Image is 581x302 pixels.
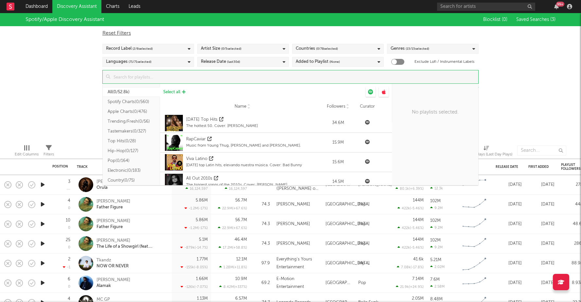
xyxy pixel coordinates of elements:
[186,162,302,168] div: [DATE] top Latin hits, elevando nuestra música. Cover: Bad Bunny
[329,58,340,66] span: (None)
[396,285,424,289] div: 21.9k ( +24.9 % )
[103,126,160,136] button: Tastemakers(0/327)
[358,201,366,208] div: Pop
[103,97,160,107] button: Spotify Charts(0/560)
[326,220,370,228] div: [GEOGRAPHIC_DATA]
[430,258,441,262] div: 5.21M
[496,181,522,189] div: [DATE]
[254,220,270,228] div: 74.3
[221,45,241,53] span: ( 0 / 5 selected)
[528,181,555,189] div: [DATE]
[68,226,70,230] div: 0
[430,206,443,210] div: 9.2M
[103,116,160,126] button: Trending/Fresh(0/56)
[430,238,441,242] div: 102M
[66,218,70,222] div: 10
[196,218,208,222] div: 5.86M
[326,201,370,208] div: [GEOGRAPHIC_DATA]
[97,218,130,224] div: [PERSON_NAME]
[186,175,212,182] div: All Out 2010s
[181,265,208,269] div: -155k ( -8.05 % )
[77,165,165,169] div: Track
[392,92,478,116] p: No playlists selected.
[276,240,310,248] div: [PERSON_NAME]
[97,199,130,204] div: [PERSON_NAME]
[496,279,522,287] div: [DATE]
[396,187,424,191] div: 80.1k ( +6.39 % )
[430,245,443,249] div: 9.2M
[413,198,424,203] div: 144M
[326,279,352,287] div: [GEOGRAPHIC_DATA]
[201,45,241,53] div: Artist Size
[414,58,474,66] label: Exclude Lofi / Instrumental Labels
[68,297,70,301] div: 4
[181,285,208,289] div: -126k ( -7.07 % )
[561,163,581,171] div: Playlist Followers
[412,296,424,301] div: 2.05M
[397,245,424,250] div: 422k ( -5.46 % )
[110,70,478,83] input: Search for playlists...
[528,165,551,169] div: First Added
[276,275,319,291] div: E-Motion Entertainment
[97,283,130,289] div: Alamak
[103,87,160,97] button: All(0/52.8k)
[219,285,247,289] div: 8.42M ( +337 % )
[516,17,555,22] span: Saved Searches
[129,58,151,66] span: ( 71 / 71 selected)
[554,4,559,9] button: 99+
[97,179,130,185] div: [PERSON_NAME]
[97,263,129,269] div: NOW OR NEVER
[218,226,247,230] div: 22.9M ( +67.6 % )
[180,245,208,250] div: -879k ( -14.7 % )
[66,238,70,242] div: 25
[358,240,366,248] div: Pop
[97,238,167,244] div: [PERSON_NAME]
[528,259,555,267] div: [DATE]
[196,198,208,203] div: 5.86M
[325,179,351,185] div: 14.5M
[550,17,555,22] span: ( 3 )
[276,220,310,228] div: [PERSON_NAME]
[218,206,247,210] div: 22.9M ( +67.6 % )
[103,107,160,116] button: Apple Charts(0/476)
[460,216,489,232] svg: Chart title
[97,199,130,210] a: [PERSON_NAME]Father Figure
[358,259,384,267] div: Hip-Hop/Rap
[430,219,441,223] div: 102M
[254,279,270,287] div: 69.2
[496,165,519,169] div: Release Date
[97,258,129,269] a: TkandzNOW OR NEVER
[358,279,366,287] div: Pop
[460,236,489,252] svg: Chart title
[97,224,130,230] div: Father Figure
[185,187,208,191] div: 16,124,597
[460,275,489,291] svg: Chart title
[502,17,507,22] span: ( 0 )
[254,201,270,208] div: 74.3
[496,220,522,228] div: [DATE]
[412,277,424,281] div: 7.14M
[15,142,39,161] div: Edit Columns
[197,296,208,301] div: 1.13M
[44,151,54,158] div: Filters
[254,240,270,248] div: 74.3
[460,151,512,158] div: Last Day Plays (Last Day Plays)
[199,238,208,242] div: 5.1M
[430,186,443,190] div: 12.3k
[97,185,130,191] div: Orula
[514,17,555,22] button: Saved Searches (3)
[235,198,247,203] div: 56.7M
[325,139,351,146] div: 15.9M
[430,199,441,203] div: 102M
[326,240,370,248] div: [GEOGRAPHIC_DATA]
[68,246,70,249] div: 0
[132,45,153,53] span: ( 2 / 6 selected)
[197,257,208,261] div: 1.77M
[276,201,310,208] div: [PERSON_NAME]
[235,277,247,281] div: 10.9M
[103,166,160,175] button: Electronic(0/183)
[97,179,130,191] a: [PERSON_NAME]Orula
[44,142,54,161] div: Filters
[106,58,151,66] div: Languages
[430,265,445,269] div: 2.02M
